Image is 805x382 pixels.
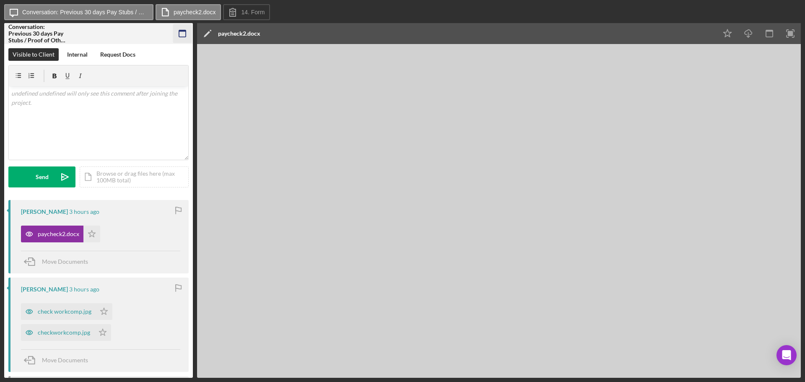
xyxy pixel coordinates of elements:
button: checkworkcomp.jpg [21,324,111,341]
button: check workcomp.jpg [21,303,112,320]
div: [PERSON_NAME] [21,286,68,293]
button: Move Documents [21,251,96,272]
button: Send [8,166,75,187]
button: Move Documents [21,350,96,371]
time: 2025-09-26 12:14 [69,208,99,215]
label: 14. Form [241,9,265,16]
label: Conversation: Previous 30 days Pay Stubs / Proof of Other Income ([PERSON_NAME]) [22,9,148,16]
label: paycheck2.docx [174,9,216,16]
button: Request Docs [96,48,140,61]
div: Send [36,166,49,187]
button: Internal [63,48,92,61]
span: Move Documents [42,258,88,265]
div: Internal [67,48,88,61]
div: Open Intercom Messenger [776,345,797,365]
div: Request Docs [100,48,135,61]
iframe: Document Preview [197,44,801,378]
span: Move Documents [42,356,88,364]
div: Visible to Client [13,48,55,61]
button: Conversation: Previous 30 days Pay Stubs / Proof of Other Income ([PERSON_NAME]) [4,4,153,20]
div: check workcomp.jpg [38,308,91,315]
button: 14. Form [223,4,270,20]
div: paycheck2.docx [218,30,260,37]
time: 2025-09-26 12:14 [69,286,99,293]
div: [PERSON_NAME] [21,208,68,215]
button: paycheck2.docx [156,4,221,20]
button: paycheck2.docx [21,226,100,242]
div: checkworkcomp.jpg [38,329,90,336]
button: Visible to Client [8,48,59,61]
div: Conversation: Previous 30 days Pay Stubs / Proof of Other Income ([PERSON_NAME]) [8,23,67,44]
div: paycheck2.docx [38,231,79,237]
